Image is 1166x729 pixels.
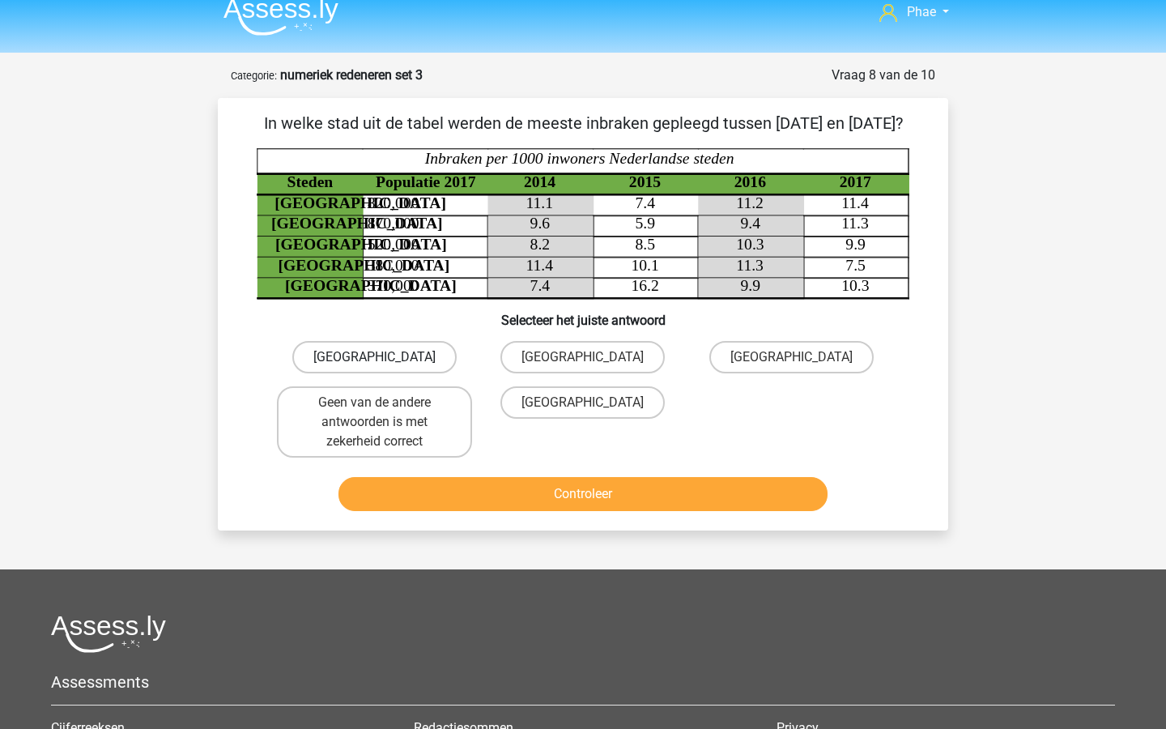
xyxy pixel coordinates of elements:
[368,257,419,274] tspan: 380,000
[709,341,874,373] label: [GEOGRAPHIC_DATA]
[841,277,870,294] tspan: 10.3
[629,173,661,190] tspan: 2015
[530,236,551,253] tspan: 8.2
[526,194,553,211] tspan: 11.1
[424,150,734,167] tspan: Inbraken per 1000 inwoners Nederlandse steden
[368,215,419,232] tspan: 870,000
[845,257,866,274] tspan: 7.5
[368,194,419,211] tspan: 820,000
[636,215,656,232] tspan: 5.9
[526,257,553,274] tspan: 11.4
[636,194,656,211] tspan: 7.4
[277,386,472,458] label: Geen van de andere antwoorden is met zekerheid correct
[631,277,658,294] tspan: 16.2
[279,257,450,274] tspan: [GEOGRAPHIC_DATA]
[734,173,766,190] tspan: 2016
[244,300,922,328] h6: Selecteer het juiste antwoord
[736,257,764,274] tspan: 11.3
[500,386,665,419] label: [GEOGRAPHIC_DATA]
[271,215,443,232] tspan: [GEOGRAPHIC_DATA]
[841,194,869,211] tspan: 11.4
[845,236,866,253] tspan: 9.9
[636,236,656,253] tspan: 8.5
[740,277,760,294] tspan: 9.9
[530,215,551,232] tspan: 9.6
[840,173,871,190] tspan: 2017
[873,2,955,22] a: Phae
[275,236,447,253] tspan: [GEOGRAPHIC_DATA]
[740,215,760,232] tspan: 9.4
[244,111,922,135] p: In welke stad uit de tabel werden de meeste inbraken gepleegd tussen [DATE] en [DATE]?
[907,4,936,19] span: Phae
[368,236,419,253] tspan: 520,000
[524,173,555,190] tspan: 2014
[285,277,457,294] tspan: [GEOGRAPHIC_DATA]
[287,173,334,190] tspan: Steden
[376,173,476,190] tspan: Populatie 2017
[280,67,423,83] strong: numeriek redeneren set 3
[368,277,419,294] tspan: 370,000
[500,341,665,373] label: [GEOGRAPHIC_DATA]
[292,341,457,373] label: [GEOGRAPHIC_DATA]
[274,194,446,211] tspan: [GEOGRAPHIC_DATA]
[736,194,764,211] tspan: 11.2
[231,70,277,82] small: Categorie:
[736,236,764,253] tspan: 10.3
[832,66,935,85] div: Vraag 8 van de 10
[338,477,828,511] button: Controleer
[841,215,869,232] tspan: 11.3
[530,277,551,294] tspan: 7.4
[51,672,1115,692] h5: Assessments
[51,615,166,653] img: Assessly logo
[631,257,658,274] tspan: 10.1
